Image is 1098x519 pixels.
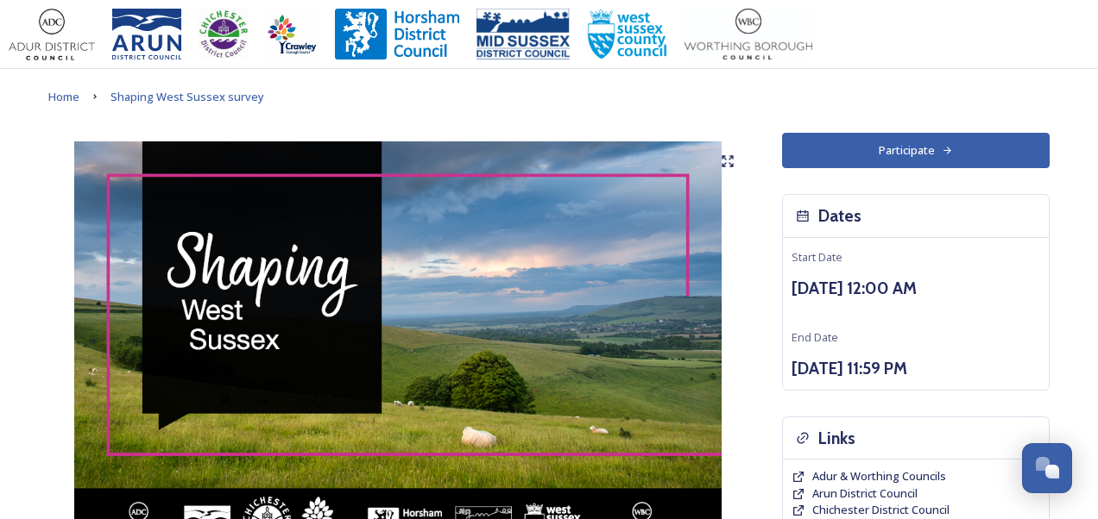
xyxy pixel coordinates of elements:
[266,9,318,60] img: Crawley%20BC%20logo.jpg
[112,9,181,60] img: Arun%20District%20Council%20logo%20blue%20CMYK.jpg
[48,86,79,107] a: Home
[110,89,264,104] span: Shaping West Sussex survey
[792,356,1040,381] h3: [DATE] 11:59 PM
[792,249,842,265] span: Start Date
[812,468,946,485] a: Adur & Worthing Councils
[587,9,668,60] img: WSCCPos-Spot-25mm.jpg
[48,89,79,104] span: Home
[1022,443,1072,493] button: Open Chat
[812,485,918,501] span: Arun District Council
[818,203,861,228] h3: Dates
[476,9,570,60] img: 150ppimsdc%20logo%20blue.png
[782,133,1050,168] button: Participate
[812,502,950,517] span: Chichester District Council
[9,9,95,60] img: Adur%20logo%20%281%29.jpeg
[792,276,1040,301] h3: [DATE] 12:00 AM
[792,329,838,345] span: End Date
[818,426,855,451] h3: Links
[199,9,249,60] img: CDC%20Logo%20-%20you%20may%20have%20a%20better%20version.jpg
[812,485,918,502] a: Arun District Council
[110,86,264,107] a: Shaping West Sussex survey
[685,9,812,60] img: Worthing_Adur%20%281%29.jpg
[335,9,459,60] img: Horsham%20DC%20Logo.jpg
[812,502,950,518] a: Chichester District Council
[812,468,946,484] span: Adur & Worthing Councils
